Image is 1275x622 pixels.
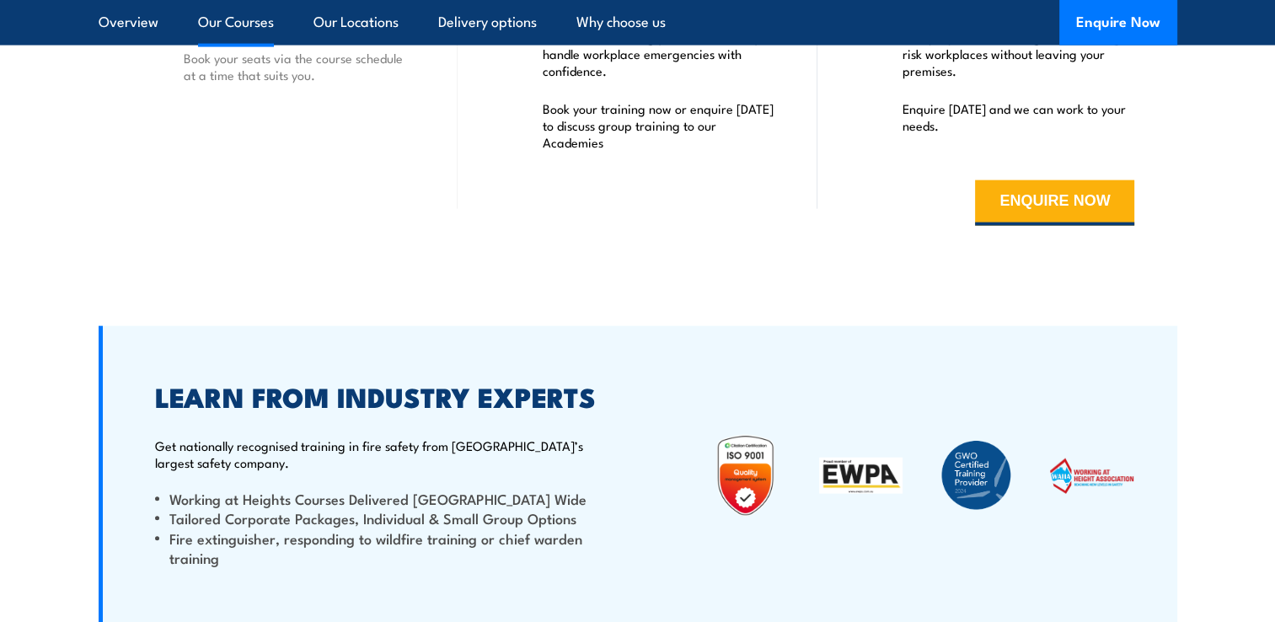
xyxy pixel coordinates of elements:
[935,434,1018,517] img: Fire & Safety Australia are a GWO Certified Training Provider 2024
[819,458,903,494] img: EWPA: Elevating Work Platform Association of Australia
[155,437,597,471] p: Get nationally recognised training in fire safety from [GEOGRAPHIC_DATA]’s largest safety company.
[155,528,597,568] li: Fire extinguisher, responding to wildfire training or chief warden training
[155,489,597,508] li: Working at Heights Courses Delivered [GEOGRAPHIC_DATA] Wide
[903,100,1135,134] p: Enquire [DATE] and we can work to your needs.
[155,384,597,408] h2: LEARN FROM INDUSTRY EXPERTS
[975,180,1134,226] button: ENQUIRE NOW
[184,50,416,83] p: Book your seats via the course schedule at a time that suits you.
[155,508,597,528] li: Tailored Corporate Packages, Individual & Small Group Options
[704,434,787,517] img: Untitled design (19)
[1050,458,1133,494] img: WAHA Working at height association – view FSAs working at height courses
[543,100,775,151] p: Book your training now or enquire [DATE] to discuss group training to our Academies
